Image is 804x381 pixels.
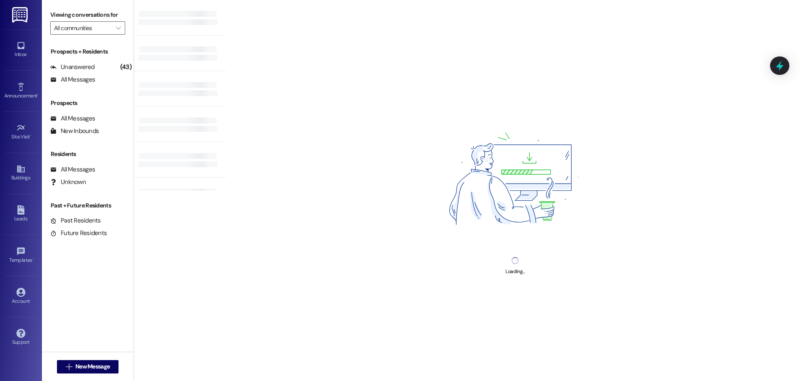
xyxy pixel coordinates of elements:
[505,267,524,276] div: Loading...
[50,229,107,238] div: Future Residents
[50,63,95,72] div: Unanswered
[32,256,33,262] span: •
[4,203,38,225] a: Leads
[75,362,110,371] span: New Message
[4,285,38,308] a: Account
[54,21,112,35] input: All communities
[37,92,39,97] span: •
[4,121,38,143] a: Site Visit •
[50,165,95,174] div: All Messages
[50,114,95,123] div: All Messages
[66,363,72,370] i: 
[42,150,134,159] div: Residents
[57,360,119,373] button: New Message
[50,127,99,136] div: New Inbounds
[4,162,38,184] a: Buildings
[50,178,86,187] div: Unknown
[30,133,31,138] span: •
[42,47,134,56] div: Prospects + Residents
[4,244,38,267] a: Templates •
[12,7,29,23] img: ResiDesk Logo
[42,201,134,210] div: Past + Future Residents
[50,8,125,21] label: Viewing conversations for
[4,326,38,349] a: Support
[42,99,134,107] div: Prospects
[50,216,101,225] div: Past Residents
[4,38,38,61] a: Inbox
[118,61,134,74] div: (43)
[50,75,95,84] div: All Messages
[116,25,121,31] i: 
